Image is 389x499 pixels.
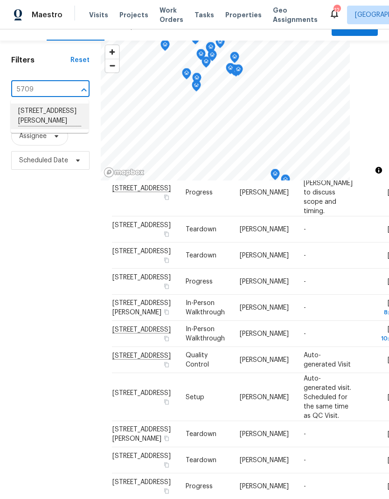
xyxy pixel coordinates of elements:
[162,334,171,343] button: Copy Address
[186,431,216,437] span: Teardown
[194,12,214,18] span: Tasks
[186,483,213,490] span: Progress
[186,457,216,464] span: Teardown
[186,252,216,259] span: Teardown
[112,453,171,459] span: [STREET_ADDRESS]
[32,10,63,20] span: Maestro
[304,252,306,259] span: -
[186,394,204,400] span: Setup
[77,83,90,97] button: Close
[70,55,90,65] div: Reset
[226,63,235,77] div: Map marker
[206,42,215,57] div: Map marker
[304,483,306,490] span: -
[304,457,306,464] span: -
[206,42,215,56] div: Map marker
[105,59,119,72] button: Zoom out
[230,52,239,66] div: Map marker
[240,331,289,337] span: [PERSON_NAME]
[160,40,170,54] div: Map marker
[162,434,171,443] button: Copy Address
[186,326,225,342] span: In-Person Walkthrough
[112,274,171,281] span: [STREET_ADDRESS]
[304,305,306,311] span: -
[186,189,213,195] span: Progress
[373,165,384,176] button: Toggle attribution
[240,357,289,363] span: [PERSON_NAME]
[19,156,68,165] span: Scheduled Date
[201,56,211,71] div: Map marker
[119,10,148,20] span: Projects
[240,394,289,400] span: [PERSON_NAME]
[304,226,306,233] span: -
[240,431,289,437] span: [PERSON_NAME]
[192,73,201,87] div: Map marker
[101,41,350,180] canvas: Map
[105,45,119,59] button: Zoom in
[376,165,382,175] span: Toggle attribution
[304,375,351,419] span: Auto-generated visit. Scheduled for the same time as QC Visit.
[162,397,171,406] button: Copy Address
[240,278,289,285] span: [PERSON_NAME]
[196,49,206,63] div: Map marker
[162,256,171,264] button: Copy Address
[19,132,47,141] span: Assignee
[192,80,201,95] div: Map marker
[304,352,351,368] span: Auto-generated Visit
[304,331,306,337] span: -
[240,483,289,490] span: [PERSON_NAME]
[304,278,306,285] span: -
[240,252,289,259] span: [PERSON_NAME]
[208,50,217,64] div: Map marker
[162,461,171,469] button: Copy Address
[240,305,289,311] span: [PERSON_NAME]
[162,308,171,316] button: Copy Address
[271,169,280,183] div: Map marker
[240,189,289,195] span: [PERSON_NAME]
[162,360,171,369] button: Copy Address
[162,487,171,495] button: Copy Address
[273,6,318,24] span: Geo Assignments
[162,193,171,201] button: Copy Address
[112,300,171,316] span: [STREET_ADDRESS][PERSON_NAME]
[162,282,171,291] button: Copy Address
[11,55,70,65] h1: Filters
[104,167,145,178] a: Mapbox homepage
[186,226,216,233] span: Teardown
[112,222,171,229] span: [STREET_ADDRESS]
[112,248,171,255] span: [STREET_ADDRESS]
[186,300,225,316] span: In-Person Walkthrough
[225,10,262,20] span: Properties
[112,479,171,485] span: [STREET_ADDRESS]
[281,174,290,189] div: Map marker
[186,278,213,285] span: Progress
[333,6,340,15] div: 12
[304,431,306,437] span: -
[89,10,108,20] span: Visits
[240,226,289,233] span: [PERSON_NAME]
[11,83,63,97] input: Search for an address...
[186,352,209,368] span: Quality Control
[215,37,225,51] div: Map marker
[182,68,191,83] div: Map marker
[240,457,289,464] span: [PERSON_NAME]
[112,426,171,442] span: [STREET_ADDRESS][PERSON_NAME]
[234,64,243,79] div: Map marker
[112,389,171,396] span: [STREET_ADDRESS]
[162,230,171,238] button: Copy Address
[160,6,183,24] span: Work Orders
[304,170,353,214] span: Meet with [PERSON_NAME] to discuss scope and timing.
